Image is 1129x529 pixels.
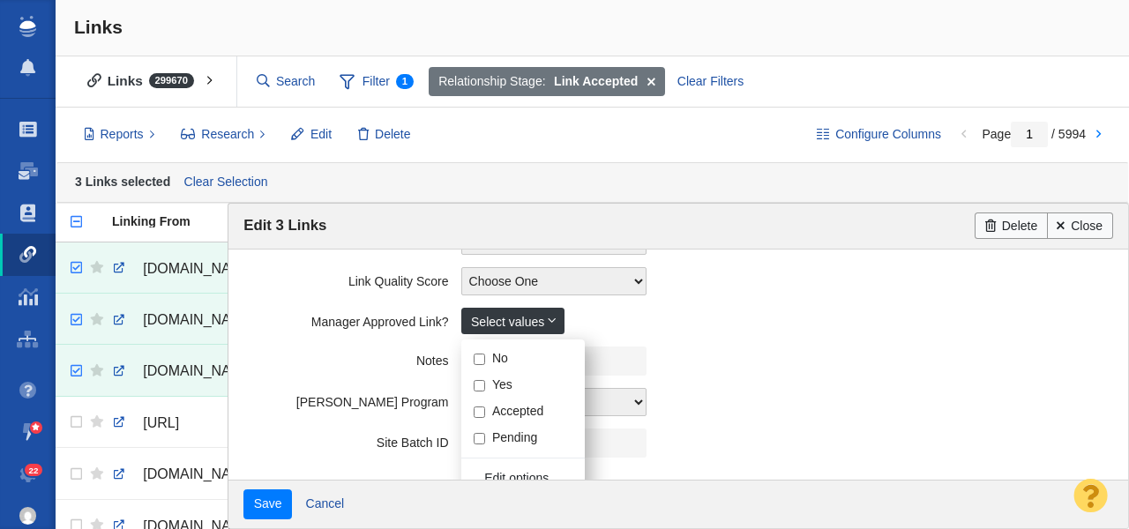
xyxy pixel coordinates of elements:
[19,16,35,37] img: buzzstream_logo_iconsimple.png
[143,415,179,430] span: [URL]
[310,125,332,144] span: Edit
[281,120,341,150] button: Edit
[243,489,292,519] input: Save
[101,125,144,144] span: Reports
[975,212,1047,239] a: Delete
[201,125,254,144] span: Research
[330,65,423,99] span: Filter
[295,491,355,518] a: Cancel
[807,120,952,150] button: Configure Columns
[171,120,276,150] button: Research
[492,403,543,419] label: Accepted
[143,261,292,276] span: [DOMAIN_NAME][URL]
[835,125,941,144] span: Configure Columns
[74,120,165,150] button: Reports
[461,465,597,490] a: Edit options...
[143,363,292,378] span: [DOMAIN_NAME][URL]
[243,217,326,234] span: Edit 3 Links
[143,466,449,481] span: [DOMAIN_NAME][URL][US_STATE][US_STATE]
[243,388,460,410] label: [PERSON_NAME] Program
[243,428,460,451] label: Site Batch ID
[250,66,324,97] input: Search
[348,120,421,150] button: Delete
[438,72,545,91] span: Relationship Stage:
[74,17,123,37] span: Links
[143,312,292,327] span: [DOMAIN_NAME][URL]
[461,308,564,334] a: Select values
[25,464,43,477] span: 22
[492,429,537,445] label: Pending
[554,72,638,91] strong: Link Accepted
[75,174,170,188] strong: 3 Links selected
[1047,212,1113,239] a: Close
[492,376,512,392] label: Yes
[180,169,272,196] a: Clear Selection
[667,67,753,97] div: Clear Filters
[243,267,460,289] label: Link Quality Score
[19,507,37,525] img: 4d4450a2c5952a6e56f006464818e682
[112,459,273,489] a: [DOMAIN_NAME][URL][US_STATE][US_STATE]
[112,254,273,284] a: [DOMAIN_NAME][URL]
[243,346,460,369] label: Notes
[396,74,414,89] span: 1
[112,215,287,227] div: Linking From
[243,308,460,330] label: Manager Approved Link?
[492,350,508,366] label: No
[112,408,273,438] a: [URL]
[982,127,1086,141] span: Page / 5994
[112,356,273,386] a: [DOMAIN_NAME][URL]
[112,215,287,230] a: Linking From
[112,305,273,335] a: [DOMAIN_NAME][URL]
[375,125,410,144] span: Delete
